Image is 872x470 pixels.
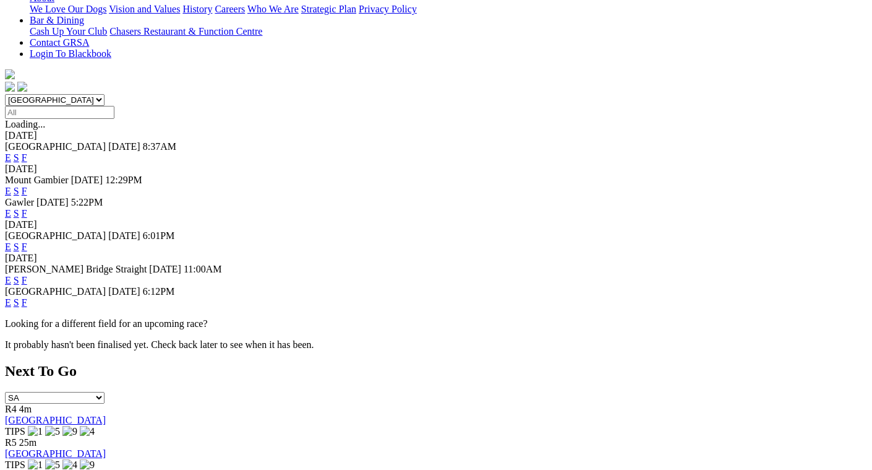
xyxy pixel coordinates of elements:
[5,339,314,350] partial: It probably hasn't been finalised yet. Check back later to see when it has been.
[22,208,27,219] a: F
[5,363,867,380] h2: Next To Go
[17,82,27,92] img: twitter.svg
[14,186,19,196] a: S
[22,242,27,252] a: F
[30,26,867,37] div: Bar & Dining
[184,264,222,274] span: 11:00AM
[143,286,175,297] span: 6:12PM
[22,152,27,163] a: F
[5,253,867,264] div: [DATE]
[14,275,19,285] a: S
[5,82,15,92] img: facebook.svg
[14,208,19,219] a: S
[30,4,106,14] a: We Love Our Dogs
[5,230,106,241] span: [GEOGRAPHIC_DATA]
[108,141,140,152] span: [DATE]
[5,459,25,470] span: TIPS
[149,264,181,274] span: [DATE]
[14,152,19,163] a: S
[109,26,262,37] a: Chasers Restaurant & Function Centre
[71,197,103,207] span: 5:22PM
[108,230,140,241] span: [DATE]
[5,106,114,119] input: Select date
[80,426,95,437] img: 4
[5,318,867,329] p: Looking for a different field for an upcoming race?
[5,437,17,448] span: R5
[215,4,245,14] a: Careers
[5,69,15,79] img: logo-grsa-white.png
[5,163,867,175] div: [DATE]
[301,4,356,14] a: Strategic Plan
[5,415,106,425] a: [GEOGRAPHIC_DATA]
[108,286,140,297] span: [DATE]
[109,4,180,14] a: Vision and Values
[22,275,27,285] a: F
[5,130,867,141] div: [DATE]
[62,426,77,437] img: 9
[5,219,867,230] div: [DATE]
[19,404,32,414] span: 4m
[19,437,36,448] span: 25m
[45,426,60,437] img: 5
[247,4,299,14] a: Who We Are
[30,15,84,25] a: Bar & Dining
[143,141,176,152] span: 8:37AM
[30,48,111,59] a: Login To Blackbook
[5,404,17,414] span: R4
[5,426,25,437] span: TIPS
[5,141,106,152] span: [GEOGRAPHIC_DATA]
[71,175,103,185] span: [DATE]
[5,297,11,308] a: E
[105,175,142,185] span: 12:29PM
[143,230,175,241] span: 6:01PM
[28,426,43,437] img: 1
[36,197,69,207] span: [DATE]
[14,242,19,252] a: S
[22,186,27,196] a: F
[30,26,107,37] a: Cash Up Your Club
[5,208,11,219] a: E
[22,297,27,308] a: F
[182,4,212,14] a: History
[14,297,19,308] a: S
[359,4,417,14] a: Privacy Policy
[5,175,69,185] span: Mount Gambier
[5,186,11,196] a: E
[30,4,867,15] div: About
[5,197,34,207] span: Gawler
[5,275,11,285] a: E
[5,448,106,459] a: [GEOGRAPHIC_DATA]
[30,37,89,48] a: Contact GRSA
[5,152,11,163] a: E
[5,242,11,252] a: E
[5,286,106,297] span: [GEOGRAPHIC_DATA]
[5,119,45,129] span: Loading...
[5,264,147,274] span: [PERSON_NAME] Bridge Straight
